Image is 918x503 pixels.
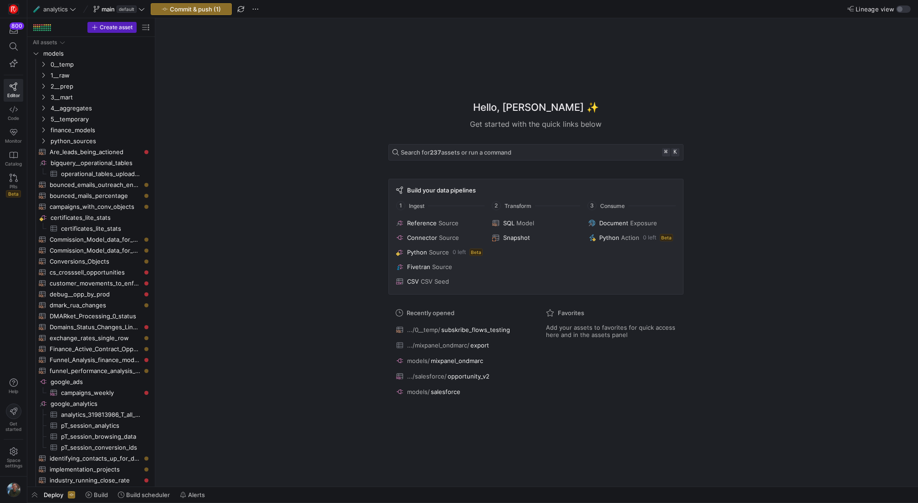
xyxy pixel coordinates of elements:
[31,223,151,234] div: Press SPACE to select this row.
[31,157,151,168] div: Press SPACE to select this row.
[31,398,151,409] div: Press SPACE to select this row.
[31,409,151,420] a: analytics_319813986_T_all_events_all_websites​​​​​​​​​
[31,124,151,135] div: Press SPACE to select this row.
[31,453,151,464] a: identifying_contacts_up_for_deletion​​​​​​​​​​
[151,3,232,15] button: Commit & push (1)
[31,245,151,256] div: Press SPACE to select this row.
[61,223,141,234] span: certificates_lite_stats​​​​​​​​​
[50,147,141,157] span: Are_leads_being_actioned​​​​​​​​​​
[43,5,68,13] span: analytics
[439,219,459,227] span: Source
[407,373,447,380] span: .../salesforce/
[33,6,40,12] span: 🧪
[430,149,441,156] strong: 237
[431,357,483,364] span: mixpanel_ondmarc
[50,355,141,365] span: Funnel_Analysis_finance_model_table_output​​​​​​​​​​
[31,48,151,59] div: Press SPACE to select this row.
[31,70,151,81] div: Press SPACE to select this row.
[31,398,151,409] a: google_analytics​​​​​​​​
[87,22,137,33] button: Create asset
[51,92,150,103] span: 3__mart
[599,219,628,227] span: Document
[31,179,151,190] a: bounced_emails_outreach_enhanced​​​​​​​​​​
[51,377,150,387] span: google_ads​​​​​​​​
[31,343,151,354] a: Finance_Active_Contract_Opportunities_by_Product​​​​​​​​​​
[31,234,151,245] a: Commission_Model_data_for_AEs_and_SDRs_aeoutput​​​​​​​​​​
[50,344,141,354] span: Finance_Active_Contract_Opportunities_by_Product​​​​​​​​​​
[621,234,639,241] span: Action
[50,289,141,300] span: debug__opp_by_prod​​​​​​​​​​
[114,487,174,503] button: Build scheduler
[50,464,141,475] span: implementation_projects​​​​​​​​​​
[31,114,151,124] div: Press SPACE to select this row.
[388,119,683,130] div: Get started with the quick links below
[50,191,141,201] span: bounced_mails_percentage​​​​​​​​​​
[453,249,466,255] span: 0 left
[490,218,581,228] button: SQLModel
[31,92,151,103] div: Press SPACE to select this row.
[31,245,151,256] a: Commission_Model_data_for_AEs_and_SDRs_sdroutput​​​​​​​​​​
[91,3,147,15] button: maindefault
[50,278,141,289] span: customer_movements_to_enforcement​​​​​​​​​​
[4,22,23,38] button: 800
[31,431,151,442] div: Press SPACE to select this row.
[31,300,151,311] a: dmark_rua_changes​​​​​​​​​​
[394,386,528,398] button: models/salesforce
[31,289,151,300] div: Press SPACE to select this row.
[394,218,485,228] button: ReferenceSource
[100,24,133,31] span: Create asset
[407,219,437,227] span: Reference
[431,388,460,395] span: salesforce
[51,158,150,168] span: bigquery__operational_tables​​​​​​​​
[394,276,485,287] button: CSVCSV Seed
[473,100,599,115] h1: Hello, [PERSON_NAME] ✨
[31,409,151,420] div: Press SPACE to select this row.
[5,138,22,144] span: Monitor
[630,219,657,227] span: Exposure
[407,388,430,395] span: models/
[31,179,151,190] div: Press SPACE to select this row.
[8,115,19,121] span: Code
[44,491,63,498] span: Deploy
[439,234,459,241] span: Source
[31,431,151,442] a: pT_session_browsing_data​​​​​​​​​
[31,103,151,114] div: Press SPACE to select this row.
[31,475,151,486] div: Press SPACE to select this row.
[61,410,141,420] span: analytics_319813986_T_all_events_all_websites​​​​​​​​​
[4,480,23,499] button: https://storage.googleapis.com/y42-prod-data-exchange/images/6IdsliWYEjCj6ExZYNtk9pMT8U8l8YHLguyz...
[856,5,894,13] span: Lineage view
[394,232,485,243] button: ConnectorSource
[407,326,440,333] span: .../0__temp/
[394,324,528,336] button: .../0__temp/subskribe_flows_testing
[50,453,141,464] span: identifying_contacts_up_for_deletion​​​​​​​​​​
[516,219,534,227] span: Model
[407,357,430,364] span: models/
[407,342,469,349] span: .../mixpanel_ondmarc/
[441,326,510,333] span: subskribe_flows_testing
[4,400,23,436] button: Getstarted
[401,149,511,156] span: Search for assets or run a command
[4,102,23,124] a: Code
[50,311,141,322] span: DMARket_Processing_0_status​​​​​​​​​​
[558,309,584,316] span: Favorites
[31,3,78,15] button: 🧪analytics
[31,311,151,322] a: DMARket_Processing_0_status​​​​​​​​​​
[31,289,151,300] a: debug__opp_by_prod​​​​​​​​​​
[50,234,141,245] span: Commission_Model_data_for_AEs_and_SDRs_aeoutput​​​​​​​​​​
[31,190,151,201] a: bounced_mails_percentage​​​​​​​​​​
[50,475,141,486] span: industry_running_close_rate​​​​​​​​​​
[432,263,452,270] span: Source
[31,376,151,387] div: Press SPACE to select this row.
[61,420,141,431] span: pT_session_analytics​​​​​​​​​
[51,399,150,409] span: google_analytics​​​​​​​​
[586,232,677,243] button: PythonAction0 leftBeta
[31,212,151,223] a: certificates_lite_stats​​​​​​​​
[5,161,22,166] span: Catalog
[5,457,22,468] span: Space settings
[31,387,151,398] a: campaigns_weekly​​​​​​​​​
[31,267,151,278] div: Press SPACE to select this row.
[31,278,151,289] a: customer_movements_to_enforcement​​​​​​​​​​
[407,309,454,316] span: Recently opened
[429,249,449,256] span: Source
[503,219,515,227] span: SQL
